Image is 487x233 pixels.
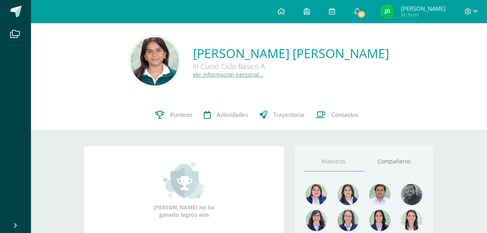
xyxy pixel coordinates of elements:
a: Trayectoria [254,99,310,130]
span: [PERSON_NAME] [401,5,446,12]
img: 4179e05c207095638826b52d0d6e7b97.png [401,184,422,205]
img: achievement_small.png [163,161,205,200]
div: [PERSON_NAME] no ha ganado logros aún [145,161,223,218]
span: Actividades [217,111,248,119]
a: Ver información personal... [193,71,263,78]
img: 68491b968eaf45af92dd3338bd9092c6.png [337,210,359,231]
img: d4e0c534ae446c0d00535d3bb96704e9.png [369,210,391,231]
img: b1da893d1b21f2b9f45fcdf5240f8abd.png [306,210,327,231]
span: 57 [357,10,366,19]
span: Punteos [170,111,192,119]
a: Contactos [310,99,364,130]
span: Contactos [331,111,358,119]
a: Compañeros [364,152,425,171]
div: III Curso Ciclo Básico A [193,62,389,71]
a: Actividades [198,99,254,130]
span: Mi Perfil [401,12,446,18]
img: 47bb5cb671f55380063b8448e82fec5d.png [380,4,395,19]
img: 135afc2e3c36cc19cf7f4a6ffd4441d1.png [306,184,327,205]
a: Maestros [303,152,364,171]
img: 1e7bfa517bf798cc96a9d855bf172288.png [369,184,391,205]
a: Punteos [150,99,198,130]
span: Trayectoria [273,111,304,119]
img: 38d188cc98c34aa903096de2d1c9671e.png [401,210,422,231]
a: [PERSON_NAME] [PERSON_NAME] [193,45,389,62]
img: 45e5189d4be9c73150df86acb3c68ab9.png [337,184,359,205]
img: 85837cf9bcc08a7effdea65e4cf282c3.png [131,37,179,86]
